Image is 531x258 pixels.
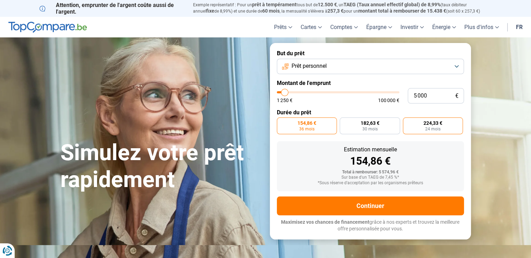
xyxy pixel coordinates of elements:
span: 182,63 € [360,121,379,126]
div: Total à rembourser: 5 574,96 € [282,170,458,175]
a: fr [512,17,527,37]
a: Épargne [362,17,396,37]
a: Investir [396,17,428,37]
span: 36 mois [299,127,315,131]
span: fixe [206,8,214,14]
span: 30 mois [362,127,377,131]
p: Exemple représentatif : Pour un tous but de , un (taux débiteur annuel de 8,99%) et une durée de ... [193,2,492,14]
button: Prêt personnel [277,59,464,74]
a: Énergie [428,17,460,37]
span: 257,3 € [327,8,344,14]
span: 224,33 € [423,121,442,126]
span: 24 mois [425,127,441,131]
div: Estimation mensuelle [282,147,458,152]
label: But du prêt [277,50,464,57]
a: Cartes [296,17,326,37]
div: Sur base d'un TAEG de 7,45 %* [282,175,458,180]
img: TopCompare [8,22,87,33]
h1: Simulez votre prêt rapidement [60,139,261,193]
span: prêt à tempérament [252,2,296,7]
span: Prêt personnel [292,62,327,70]
div: 154,86 € [282,156,458,166]
label: Montant de l'emprunt [277,80,464,86]
span: 12.500 € [318,2,337,7]
div: *Sous réserve d'acceptation par les organismes prêteurs [282,181,458,186]
button: Continuer [277,196,464,215]
span: Maximisez vos chances de financement [281,219,369,225]
span: 154,86 € [297,121,316,126]
span: 1 250 € [277,98,293,103]
a: Comptes [326,17,362,37]
p: Attention, emprunter de l'argent coûte aussi de l'argent. [39,2,185,15]
span: € [455,93,458,99]
label: Durée du prêt [277,109,464,116]
span: 60 mois [262,8,280,14]
span: montant total à rembourser de 15.438 € [358,8,446,14]
span: 100 000 € [378,98,399,103]
p: grâce à nos experts et trouvez la meilleure offre personnalisée pour vous. [277,219,464,232]
a: Prêts [270,17,296,37]
span: TAEG (Taux annuel effectif global) de 8,99% [344,2,441,7]
a: Plus d'infos [460,17,503,37]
